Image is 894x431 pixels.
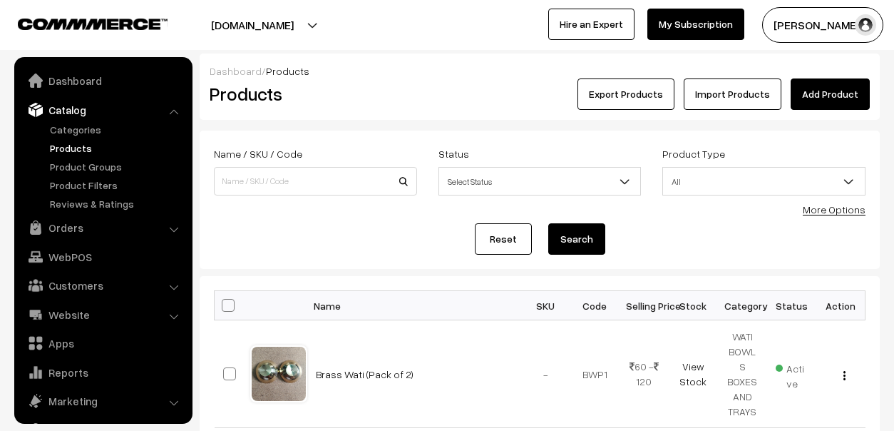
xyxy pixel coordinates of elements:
[663,169,865,194] span: All
[214,167,417,196] input: Name / SKU / Code
[210,65,262,77] a: Dashboard
[548,223,605,255] button: Search
[18,330,187,356] a: Apps
[46,141,187,156] a: Products
[855,14,876,36] img: user
[577,78,674,110] button: Export Products
[18,68,187,93] a: Dashboard
[18,215,187,240] a: Orders
[18,273,187,298] a: Customers
[18,302,187,328] a: Website
[475,223,532,255] a: Reset
[684,78,781,110] a: Import Products
[46,122,187,137] a: Categories
[803,203,865,215] a: More Options
[662,167,865,196] span: All
[210,83,416,105] h2: Products
[718,320,767,428] td: WATI BOWLS BOXES AND TRAYS
[266,65,309,77] span: Products
[307,291,521,320] th: Name
[18,244,187,270] a: WebPOS
[679,360,707,387] a: View Stock
[521,291,570,320] th: SKU
[214,146,302,161] label: Name / SKU / Code
[18,388,187,414] a: Marketing
[46,178,187,193] a: Product Filters
[570,320,620,428] td: BWP1
[316,368,413,380] a: Brass Wati (Pack of 2)
[46,159,187,174] a: Product Groups
[46,196,187,211] a: Reviews & Ratings
[816,291,865,320] th: Action
[521,320,570,428] td: -
[762,7,883,43] button: [PERSON_NAME]…
[210,64,870,78] div: /
[18,97,187,123] a: Catalog
[647,9,744,40] a: My Subscription
[669,291,718,320] th: Stock
[438,146,469,161] label: Status
[620,291,669,320] th: Selling Price
[662,146,725,161] label: Product Type
[18,360,187,385] a: Reports
[718,291,767,320] th: Category
[18,14,143,31] a: COMMMERCE
[791,78,870,110] a: Add Product
[438,167,642,196] span: Select Status
[843,371,846,380] img: Menu
[161,7,344,43] button: [DOMAIN_NAME]
[18,19,168,29] img: COMMMERCE
[776,358,808,391] span: Active
[767,291,816,320] th: Status
[548,9,634,40] a: Hire an Expert
[570,291,620,320] th: Code
[439,169,641,194] span: Select Status
[620,320,669,428] td: 60 - 120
